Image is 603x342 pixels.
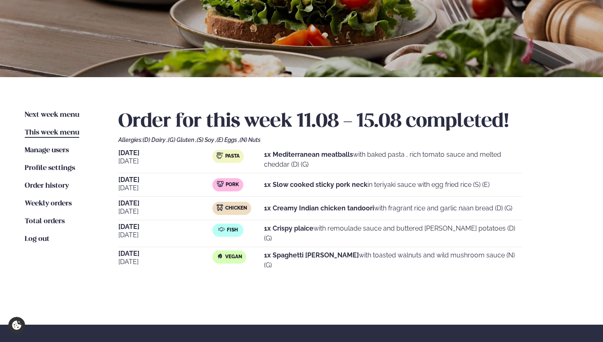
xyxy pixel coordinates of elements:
span: [DATE] [118,207,212,217]
span: [DATE] [118,250,212,257]
p: with toasted walnuts and wild mushroom sauce (N) (G) [264,250,523,270]
a: Profile settings [25,163,75,173]
span: (G) Gluten , [168,137,197,143]
a: Manage users [25,146,69,156]
h2: Order for this week 11.08 - 15.08 completed! [118,110,578,133]
img: fish.svg [218,226,225,233]
span: [DATE] [118,200,212,207]
strong: 1x Crispy plaice [264,224,313,232]
span: [DATE] [118,150,212,156]
img: pork.svg [217,181,224,187]
span: Next week menu [25,111,79,118]
span: Log out [25,236,49,243]
span: Profile settings [25,165,75,172]
div: Allergies: [118,137,578,143]
span: [DATE] [118,156,212,166]
p: with fragrant rice and garlic naan bread (D) (G) [264,203,512,213]
span: (N) Nuts [240,137,261,143]
span: Pasta [225,153,240,160]
span: [DATE] [118,224,212,230]
span: Total orders [25,218,65,225]
span: Manage users [25,147,69,154]
a: This week menu [25,128,79,138]
strong: 1x Spaghetti [PERSON_NAME] [264,251,359,259]
strong: 1x Creamy Indian chicken tandoori [264,204,374,212]
span: Order history [25,182,69,189]
span: (E) Eggs , [217,137,240,143]
strong: 1x Mediterranean meatballs [264,151,353,158]
span: This week menu [25,129,79,136]
img: Vegan.svg [217,253,223,259]
a: Log out [25,234,49,244]
a: Weekly orders [25,199,72,209]
span: Pork [226,182,239,188]
span: [DATE] [118,183,212,193]
span: [DATE] [118,257,212,267]
p: with baked pasta , rich tomato sauce and melted cheddar (D) (G) [264,150,523,170]
span: (S) Soy , [197,137,217,143]
p: in teriyaki sauce with egg fried rice (S) (E) [264,180,490,190]
a: Total orders [25,217,65,226]
span: Weekly orders [25,200,72,207]
img: pasta.svg [217,152,223,159]
span: (D) Dairy , [143,137,168,143]
p: with remoulade sauce and buttered [PERSON_NAME] potatoes (D) (G) [264,224,523,243]
a: Cookie settings [8,317,25,334]
span: [DATE] [118,230,212,240]
span: [DATE] [118,177,212,183]
img: chicken.svg [217,204,223,211]
a: Order history [25,181,69,191]
span: Chicken [225,205,247,212]
strong: 1x Slow cooked sticky pork neck [264,181,367,189]
span: Fish [227,227,238,234]
a: Next week menu [25,110,79,120]
span: Vegan [225,254,242,260]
